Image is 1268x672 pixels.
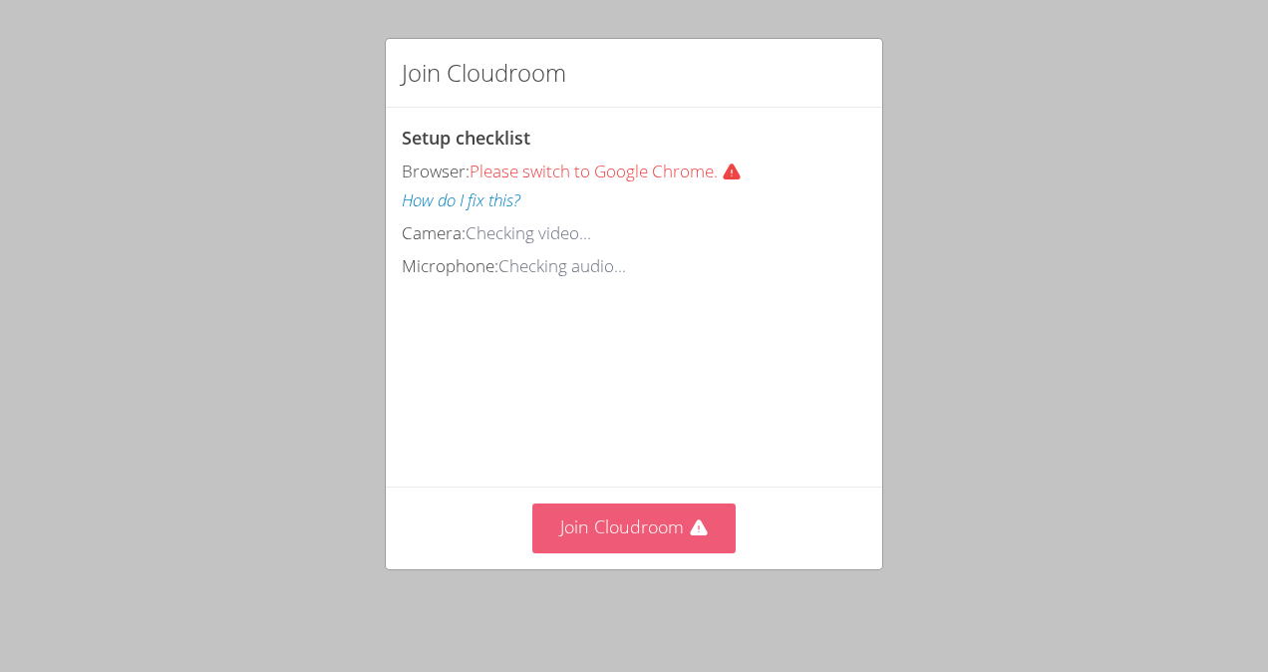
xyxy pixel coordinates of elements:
button: How do I fix this? [402,186,520,215]
span: Setup checklist [402,126,530,150]
span: Camera: [402,221,466,244]
button: Join Cloudroom [532,504,737,552]
h2: Join Cloudroom [402,55,566,91]
span: Browser: [402,160,470,182]
span: Please switch to Google Chrome. [470,160,750,182]
span: Checking video... [466,221,591,244]
span: Checking audio... [498,254,626,277]
span: Microphone: [402,254,498,277]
